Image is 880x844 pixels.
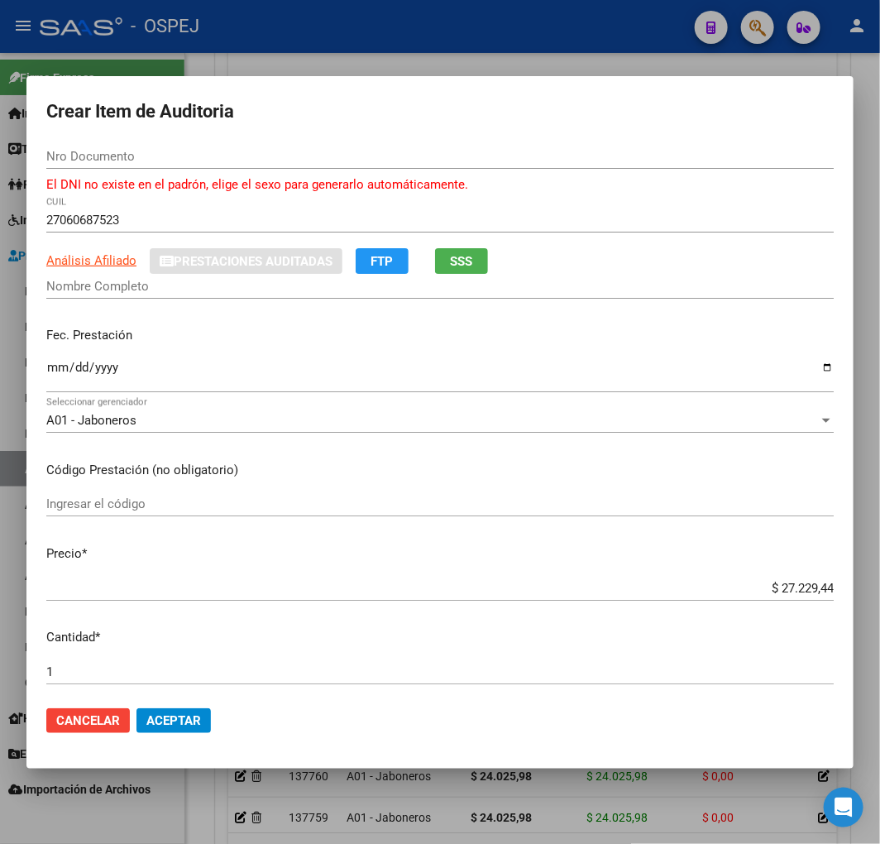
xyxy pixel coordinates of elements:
button: FTP [356,248,409,274]
p: Código Prestación (no obligatorio) [46,461,834,480]
h2: Crear Item de Auditoria [46,96,834,127]
span: A01 - Jaboneros [46,413,136,428]
button: SSS [435,248,488,274]
span: Prestaciones Auditadas [174,254,332,269]
span: FTP [371,254,394,269]
p: Cantidad [46,628,834,647]
button: Prestaciones Auditadas [150,248,342,274]
span: Análisis Afiliado [46,253,136,268]
span: Aceptar [146,713,201,728]
div: Open Intercom Messenger [824,788,863,827]
span: Cancelar [56,713,120,728]
p: Fec. Prestación [46,326,834,345]
button: Cancelar [46,708,130,733]
span: SSS [451,254,473,269]
p: Precio [46,544,834,563]
p: El DNI no existe en el padrón, elige el sexo para generarlo automáticamente. [46,175,834,194]
button: Aceptar [136,708,211,733]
